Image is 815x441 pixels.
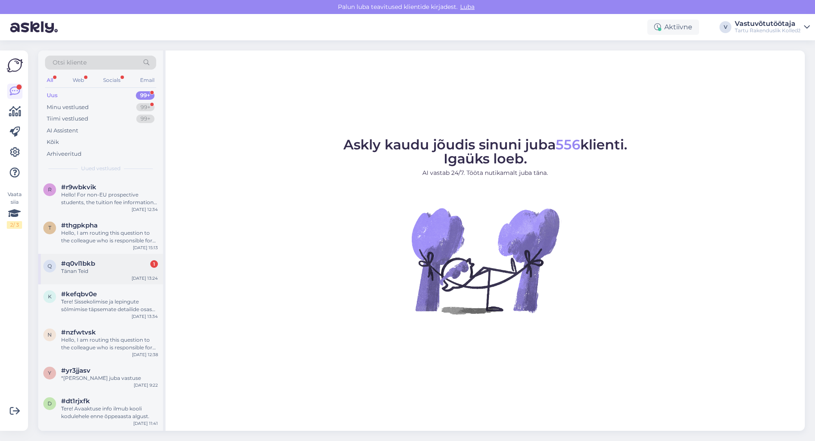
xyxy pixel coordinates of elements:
[47,91,58,100] div: Uus
[138,75,156,86] div: Email
[61,405,158,420] div: Tere! Avaaktuse info ilmub kooli kodulehele enne õppeaasta algust.
[132,206,158,213] div: [DATE] 12:34
[7,57,23,73] img: Askly Logo
[343,136,627,167] span: Askly kaudu jõudis sinuni juba klienti. Igaüks loeb.
[132,351,158,358] div: [DATE] 12:38
[735,27,801,34] div: Tartu Rakenduslik Kolledž
[61,397,90,405] span: #dt1rjxfk
[61,298,158,313] div: Tere! Sissekolimise ja lepingute sõlmimise täpsemate detailide osas palun pöörduge otse õpilaskod...
[61,191,158,206] div: Hello! For non-EU prospective students, the tuition fee information can be complex and depends on...
[48,400,52,407] span: d
[61,222,98,229] span: #thgpkpha
[81,165,121,172] span: Uued vestlused
[133,420,158,427] div: [DATE] 11:41
[150,260,158,268] div: 1
[735,20,810,34] a: VastuvõtutöötajaTartu Rakenduslik Kolledž
[47,138,59,146] div: Kõik
[48,370,51,376] span: y
[136,91,155,100] div: 99+
[47,150,81,158] div: Arhiveeritud
[61,290,97,298] span: #kefqbv0e
[61,374,158,382] div: *[PERSON_NAME] juba vastuse
[556,136,580,153] span: 556
[61,367,90,374] span: #yr3jjasv
[133,244,158,251] div: [DATE] 15:13
[136,103,155,112] div: 99+
[409,184,562,337] img: No Chat active
[48,293,52,300] span: k
[61,267,158,275] div: Tänan Teid
[45,75,55,86] div: All
[61,336,158,351] div: Hello, I am routing this question to the colleague who is responsible for this topic. The reply m...
[7,191,22,229] div: Vaata siia
[47,115,88,123] div: Tiimi vestlused
[132,275,158,281] div: [DATE] 13:24
[61,260,95,267] span: #q0vl1bkb
[134,382,158,388] div: [DATE] 9:22
[647,20,699,35] div: Aktiivne
[48,263,52,269] span: q
[132,313,158,320] div: [DATE] 13:34
[71,75,86,86] div: Web
[343,169,627,177] p: AI vastab 24/7. Tööta nutikamalt juba täna.
[136,115,155,123] div: 99+
[53,58,87,67] span: Otsi kliente
[101,75,122,86] div: Socials
[61,229,158,244] div: Hello, I am routing this question to the colleague who is responsible for this topic. The reply m...
[48,331,52,338] span: n
[47,126,78,135] div: AI Assistent
[735,20,801,27] div: Vastuvõtutöötaja
[48,186,52,193] span: r
[719,21,731,33] div: V
[61,329,96,336] span: #nzfwtvsk
[47,103,89,112] div: Minu vestlused
[458,3,477,11] span: Luba
[48,225,51,231] span: t
[61,183,96,191] span: #r9wbkvik
[7,221,22,229] div: 2 / 3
